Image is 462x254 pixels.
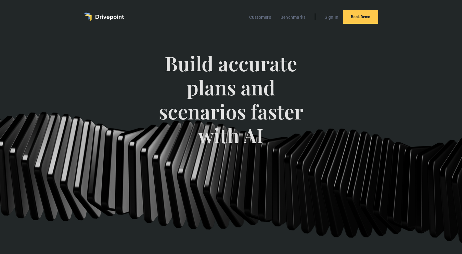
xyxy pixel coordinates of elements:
[84,13,124,21] a: home
[277,13,309,21] a: Benchmarks
[343,10,378,24] a: Book Demo
[321,13,341,21] a: Sign In
[152,51,310,160] span: Build accurate plans and scenarios faster with AI
[246,13,274,21] a: Customers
